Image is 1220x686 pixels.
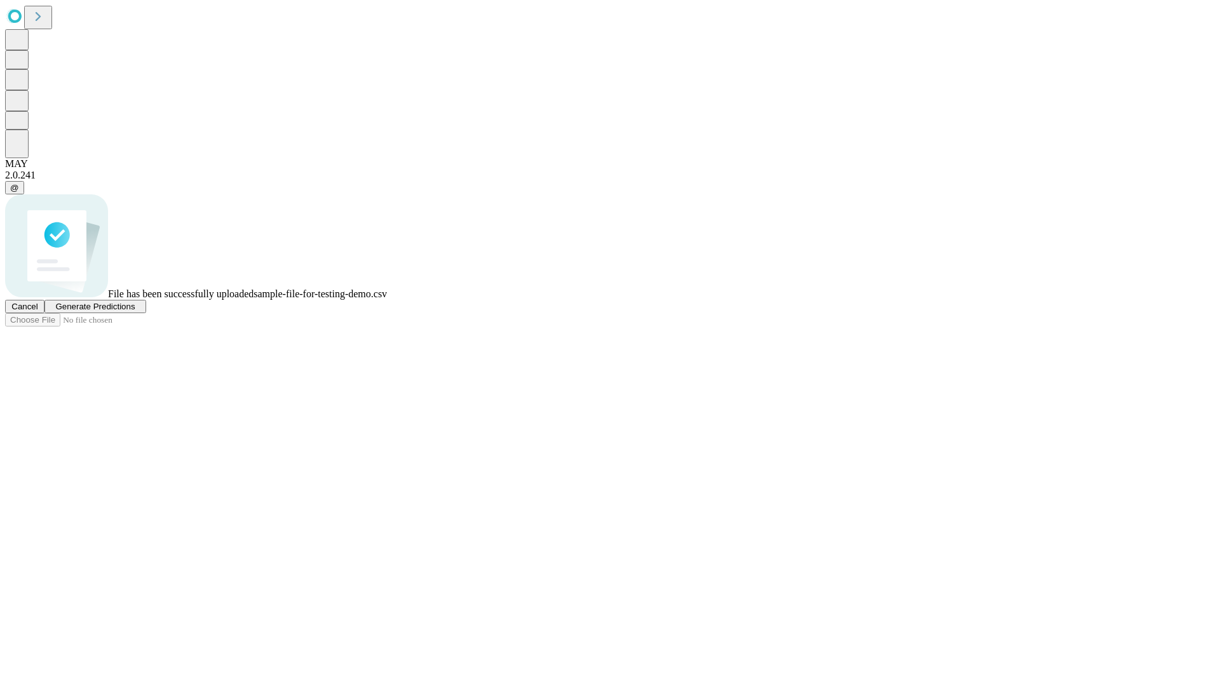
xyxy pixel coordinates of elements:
span: sample-file-for-testing-demo.csv [254,288,387,299]
span: Cancel [11,302,38,311]
div: MAY [5,158,1215,170]
span: Generate Predictions [55,302,135,311]
button: @ [5,181,24,194]
span: File has been successfully uploaded [108,288,254,299]
button: Cancel [5,300,44,313]
button: Generate Predictions [44,300,146,313]
span: @ [10,183,19,192]
div: 2.0.241 [5,170,1215,181]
